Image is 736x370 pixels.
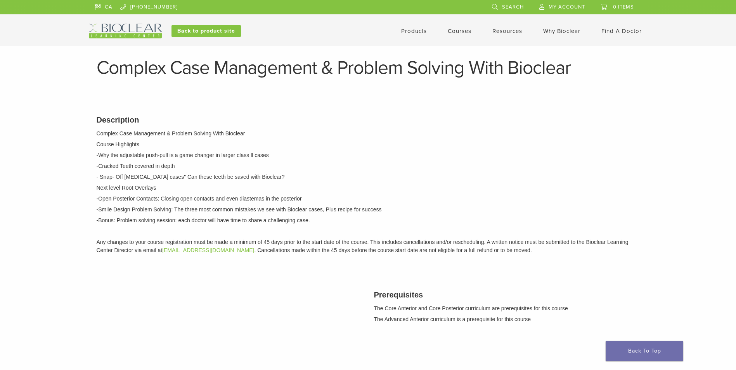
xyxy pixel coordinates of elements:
[97,130,640,138] p: Complex Case Management & Problem Solving With Bioclear
[97,173,640,181] p: - Snap- Off [MEDICAL_DATA] cases" Can these teeth be saved with Bioclear?
[97,184,640,192] p: Next level Root Overlays
[97,195,640,203] p: -Open Posterior Contacts: Closing open contacts and even diastemas in the posterior
[601,28,642,35] a: Find A Doctor
[549,4,585,10] span: My Account
[97,162,640,170] p: -Cracked Teeth covered in depth
[543,28,580,35] a: Why Bioclear
[97,239,629,253] span: Any changes to your course registration must be made a minimum of 45 days prior to the start date...
[97,114,640,126] h3: Description
[89,24,162,38] img: Bioclear
[613,4,634,10] span: 0 items
[401,28,427,35] a: Products
[606,341,683,361] a: Back To Top
[502,4,524,10] span: Search
[97,216,640,225] p: -Bonus: Problem solving session: each doctor will have time to share a challenging case.
[492,28,522,35] a: Resources
[97,140,640,149] p: Course Highlights
[97,206,640,214] p: -Smile Design Problem Solving: The three most common mistakes we see with Bioclear cases, Plus re...
[448,28,471,35] a: Courses
[374,304,640,313] p: The Core Anterior and Core Posterior curriculum are prerequisites for this course
[97,59,640,77] h1: Complex Case Management & Problem Solving With Bioclear
[97,151,640,159] p: -Why the adjustable push-pull is a game changer in larger class ll cases
[171,25,241,37] a: Back to product site
[162,247,254,253] a: [EMAIL_ADDRESS][DOMAIN_NAME]
[374,289,640,301] h3: Prerequisites
[374,315,640,323] p: The Advanced Anterior curriculum is a prerequisite for this course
